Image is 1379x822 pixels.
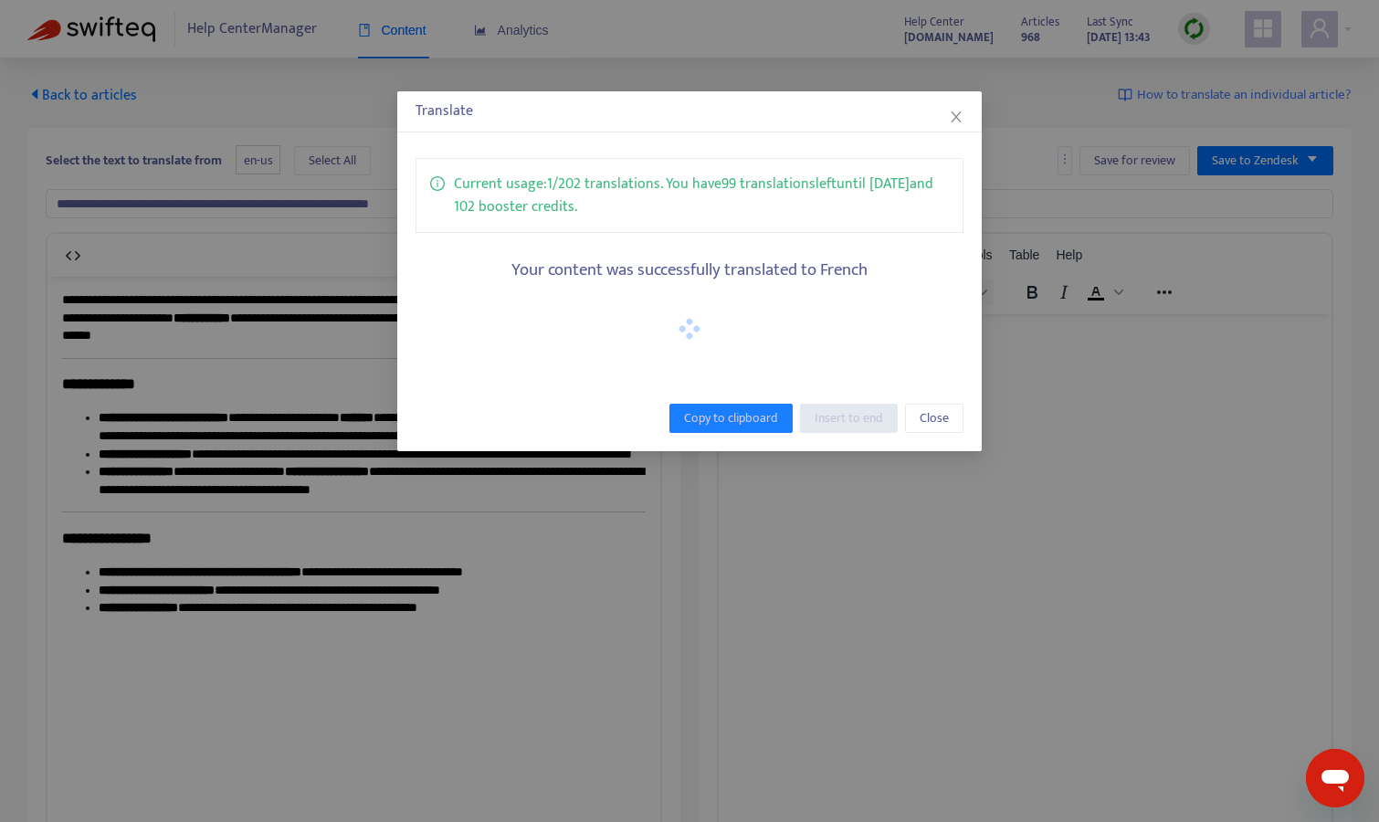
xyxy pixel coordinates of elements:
span: close [949,110,963,124]
body: Rich Text Area. Press ALT-0 for help. [15,15,598,33]
span: Close [920,408,949,428]
div: Translate [416,100,963,122]
body: Rich Text Area. Press ALT-0 for help. [15,15,598,341]
button: Insert to end [800,404,898,433]
iframe: Button to launch messaging window [1306,749,1364,807]
button: Close [946,107,966,127]
button: Copy to clipboard [669,404,793,433]
span: info-circle [430,173,445,191]
h5: Your content was successfully translated to French [416,260,963,281]
p: Current usage: 1 / 202 translations . You have 99 translations left until [DATE] and 102 booster ... [454,173,949,218]
button: Close [905,404,963,433]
